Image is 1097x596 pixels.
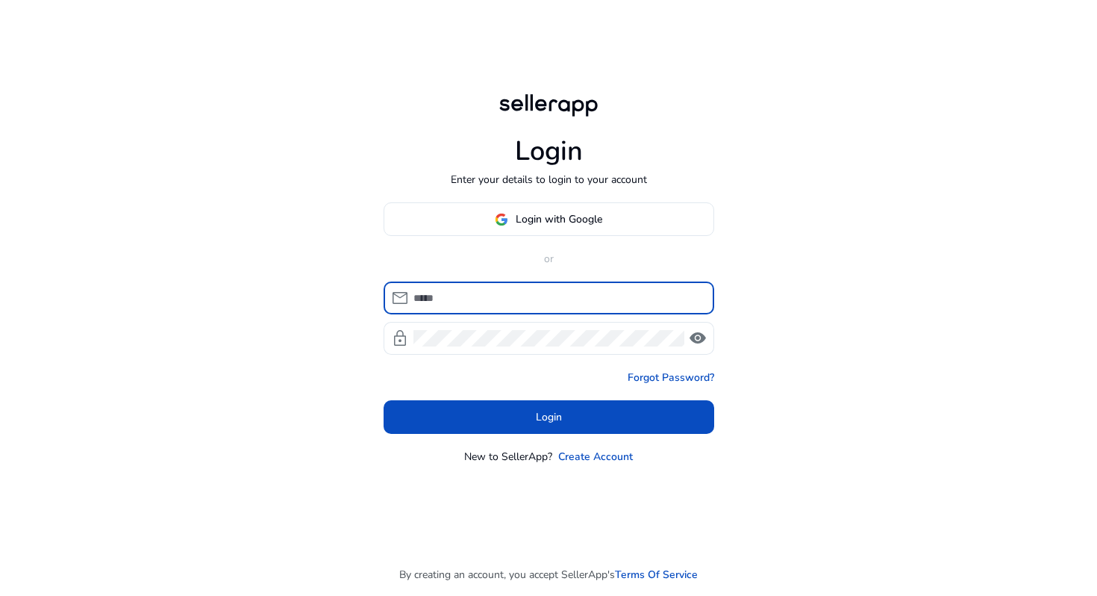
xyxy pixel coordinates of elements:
button: Login [384,400,714,434]
span: Login [536,409,562,425]
h1: Login [515,135,583,167]
img: google-logo.svg [495,213,508,226]
a: Create Account [558,449,633,465]
span: visibility [689,329,707,347]
p: or [384,251,714,267]
p: New to SellerApp? [464,449,552,465]
p: Enter your details to login to your account [451,172,647,187]
a: Forgot Password? [628,370,714,385]
span: lock [391,329,409,347]
span: Login with Google [516,211,602,227]
a: Terms Of Service [615,567,698,583]
button: Login with Google [384,202,714,236]
span: mail [391,289,409,307]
